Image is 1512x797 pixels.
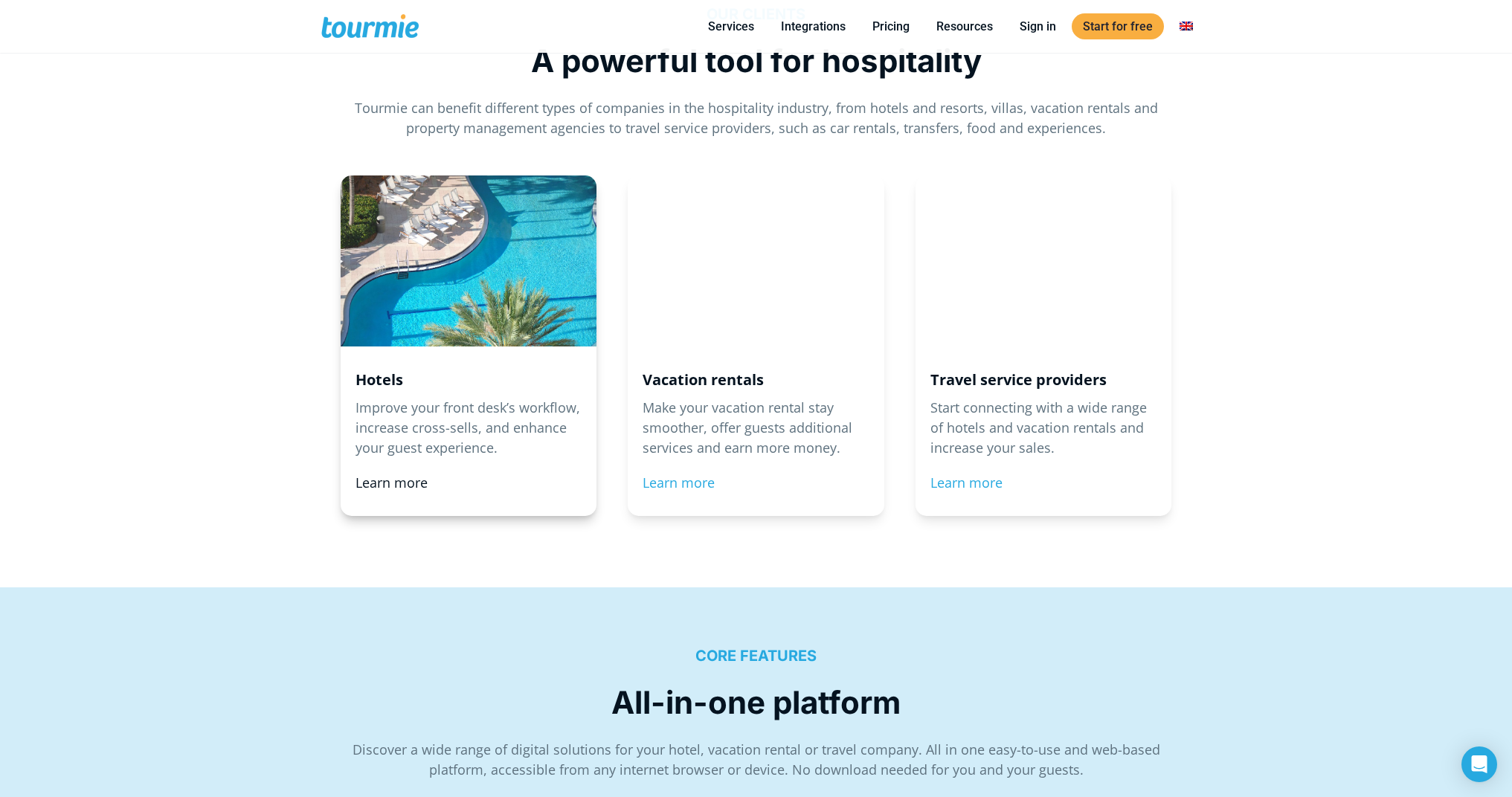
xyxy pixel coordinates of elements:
p: Discover a wide range of digital solutions for your hotel, vacation rental or travel company. All... [344,740,1168,780]
a: Integrations [770,17,857,36]
p: Tourmie can benefit different types of companies in the hospitality industry, from hotels and res... [344,98,1168,138]
a: Pricing [861,17,921,36]
div: Open Intercom Messenger [1461,746,1497,782]
span: All-in-one platform [611,683,901,721]
span: A powerful tool for hospitality [531,42,982,80]
h5: CORE FEATURES [344,647,1168,665]
strong: Travel service providers [930,370,1107,390]
a: Learn more [930,474,1003,491]
a: Services [697,17,765,36]
p: Start connecting with a wide range of hotels and vacation rentals and increase your sales. [930,398,1157,458]
a: Learn more [356,474,428,491]
a: Switch to [1168,17,1204,36]
a: Learn more [643,474,715,491]
strong: Vacation rentals [643,370,764,390]
a: Sign in [1008,17,1067,36]
strong: Hotels [356,370,403,390]
a: Resources [925,17,1004,36]
p: Make your vacation rental stay smoother, offer guests additional services and earn more money. [643,398,869,458]
a: Start for free [1072,13,1164,39]
p: Improve your front desk’s workflow, increase cross-sells, and enhance your guest experience. [356,398,582,458]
